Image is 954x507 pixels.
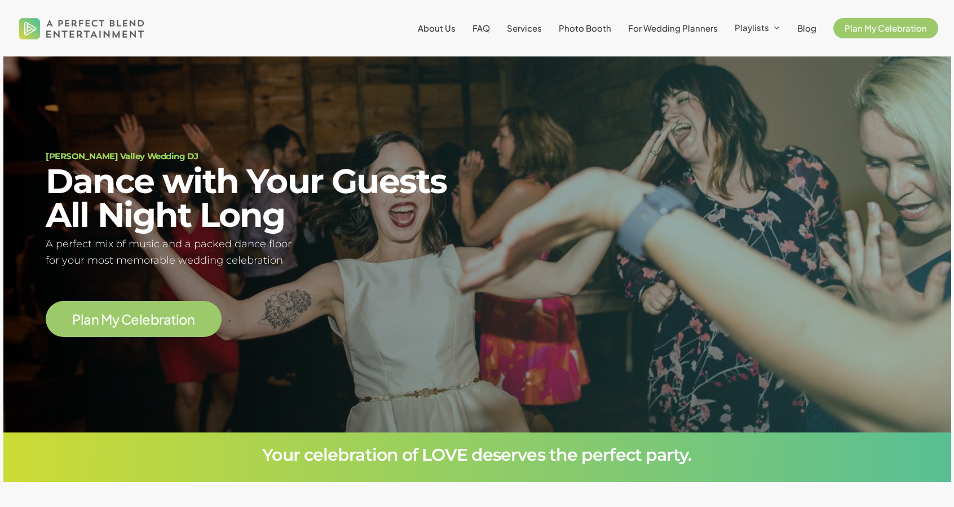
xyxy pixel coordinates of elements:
span: n [187,313,195,326]
span: Photo Booth [559,23,611,33]
span: Blog [797,23,816,33]
span: y [112,313,120,326]
span: r [159,313,164,326]
span: i [176,313,179,326]
span: P [72,313,81,326]
span: l [81,313,84,326]
span: o [179,313,187,326]
span: Plan My Celebration [845,23,927,33]
a: Photo Booth [559,24,611,33]
a: Blog [797,24,816,33]
a: Services [507,24,542,33]
span: FAQ [472,23,490,33]
h2: Dance with Your Guests All Night Long [46,164,463,232]
span: M [101,313,112,326]
span: C [121,313,131,326]
a: Plan My Celebration [833,24,938,33]
span: t [171,313,176,326]
img: A Perfect Blend Entertainment [16,8,148,49]
span: e [131,313,139,326]
h5: A perfect mix of music and a packed dance floor for your most memorable wedding celebration [46,236,463,269]
span: a [83,313,91,326]
span: a [164,313,171,326]
h1: [PERSON_NAME] Valley Wedding DJ [46,152,463,160]
span: For Wedding Planners [628,23,718,33]
span: l [139,313,143,326]
a: FAQ [472,24,490,33]
h3: Your celebration of LOVE deserves the perfect party. [46,447,908,464]
span: About Us [418,23,456,33]
a: Playlists [735,23,780,33]
span: n [91,313,99,326]
span: e [142,313,151,326]
a: Plan My Celebration [72,312,195,326]
span: Services [507,23,542,33]
span: b [151,313,160,326]
span: Playlists [735,22,769,33]
a: For Wedding Planners [628,24,718,33]
a: About Us [418,24,456,33]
